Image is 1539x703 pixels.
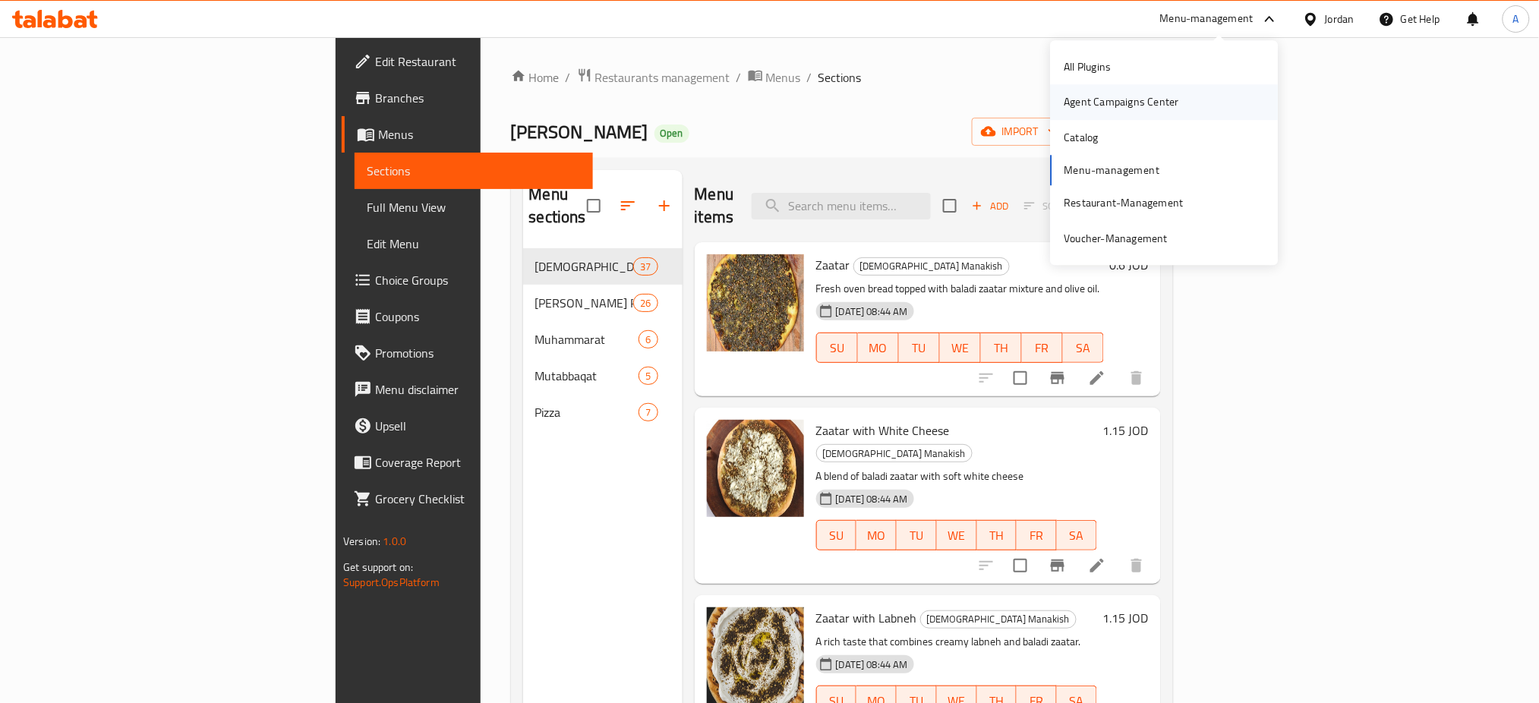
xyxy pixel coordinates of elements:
[1064,195,1184,212] div: Restaurant-Management
[766,68,801,87] span: Menus
[342,371,593,408] a: Menu disclaimer
[707,254,804,351] img: Zaatar
[1088,556,1106,575] a: Edit menu item
[817,445,972,462] span: [DEMOGRAPHIC_DATA] Manakish
[577,68,730,87] a: Restaurants management
[823,337,852,359] span: SU
[736,68,742,87] li: /
[535,294,634,312] span: [PERSON_NAME] Pastries
[899,333,940,363] button: TU
[610,188,646,224] span: Sort sections
[1017,520,1057,550] button: FR
[383,531,406,551] span: 1.0.0
[816,333,858,363] button: SU
[342,298,593,335] a: Coupons
[816,279,1104,298] p: Fresh oven bread topped with baladi zaatar mixture and olive oil.
[343,557,413,577] span: Get support on:
[523,321,683,358] div: Muhammarat6
[342,444,593,481] a: Coverage Report
[946,337,975,359] span: WE
[639,333,657,347] span: 6
[816,467,1097,486] p: A blend of baladi zaatar with soft white cheese
[1103,420,1149,441] h6: 1.15 JOD
[511,115,648,149] span: [PERSON_NAME]
[639,330,658,348] div: items
[634,260,657,274] span: 37
[853,257,1010,276] div: Lebanese Manakish
[633,257,658,276] div: items
[1039,547,1076,584] button: Branch-specific-item
[634,296,657,311] span: 26
[343,531,380,551] span: Version:
[984,122,1057,141] span: import
[523,358,683,394] div: Mutabbaqat5
[1004,550,1036,582] span: Select to update
[639,369,657,383] span: 5
[355,189,593,225] a: Full Menu View
[639,405,657,420] span: 7
[972,118,1069,146] button: import
[934,190,966,222] span: Select section
[1110,254,1149,276] h6: 0.6 JOD
[375,344,581,362] span: Promotions
[1064,129,1099,146] div: Catalog
[858,333,899,363] button: MO
[854,257,1009,275] span: [DEMOGRAPHIC_DATA] Manakish
[1057,520,1097,550] button: SA
[511,68,1173,87] nav: breadcrumb
[375,453,581,471] span: Coverage Report
[1064,230,1168,247] div: Voucher-Management
[856,520,897,550] button: MO
[342,80,593,116] a: Branches
[367,198,581,216] span: Full Menu View
[375,271,581,289] span: Choice Groups
[378,125,581,143] span: Menus
[595,68,730,87] span: Restaurants management
[897,520,937,550] button: TU
[342,408,593,444] a: Upsell
[1004,362,1036,394] span: Select to update
[903,525,931,547] span: TU
[920,610,1077,629] div: Lebanese Manakish
[342,481,593,517] a: Grocery Checklist
[375,417,581,435] span: Upsell
[863,525,891,547] span: MO
[983,525,1011,547] span: TH
[905,337,934,359] span: TU
[816,607,917,629] span: Zaatar with Labneh
[1325,11,1355,27] div: Jordan
[367,235,581,253] span: Edit Menu
[1039,360,1076,396] button: Branch-specific-item
[633,294,658,312] div: items
[695,183,734,229] h2: Menu items
[1118,547,1155,584] button: delete
[375,52,581,71] span: Edit Restaurant
[1513,11,1519,27] span: A
[535,367,639,385] div: Mutabbaqat
[535,330,639,348] span: Muhammarat
[943,525,971,547] span: WE
[342,116,593,153] a: Menus
[646,188,683,224] button: Add section
[535,403,639,421] span: Pizza
[367,162,581,180] span: Sections
[816,419,950,442] span: Zaatar with White Cheese
[654,127,689,140] span: Open
[1088,369,1106,387] a: Edit menu item
[1028,337,1057,359] span: FR
[1063,525,1091,547] span: SA
[1023,525,1051,547] span: FR
[1064,58,1112,75] div: All Plugins
[1022,333,1063,363] button: FR
[1118,360,1155,396] button: delete
[830,304,914,319] span: [DATE] 08:44 AM
[342,335,593,371] a: Promotions
[535,257,634,276] span: [DEMOGRAPHIC_DATA] Manakish
[823,525,851,547] span: SU
[752,193,931,219] input: search
[940,333,981,363] button: WE
[921,610,1076,628] span: [DEMOGRAPHIC_DATA] Manakish
[523,285,683,321] div: [PERSON_NAME] Pastries26
[375,380,581,399] span: Menu disclaimer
